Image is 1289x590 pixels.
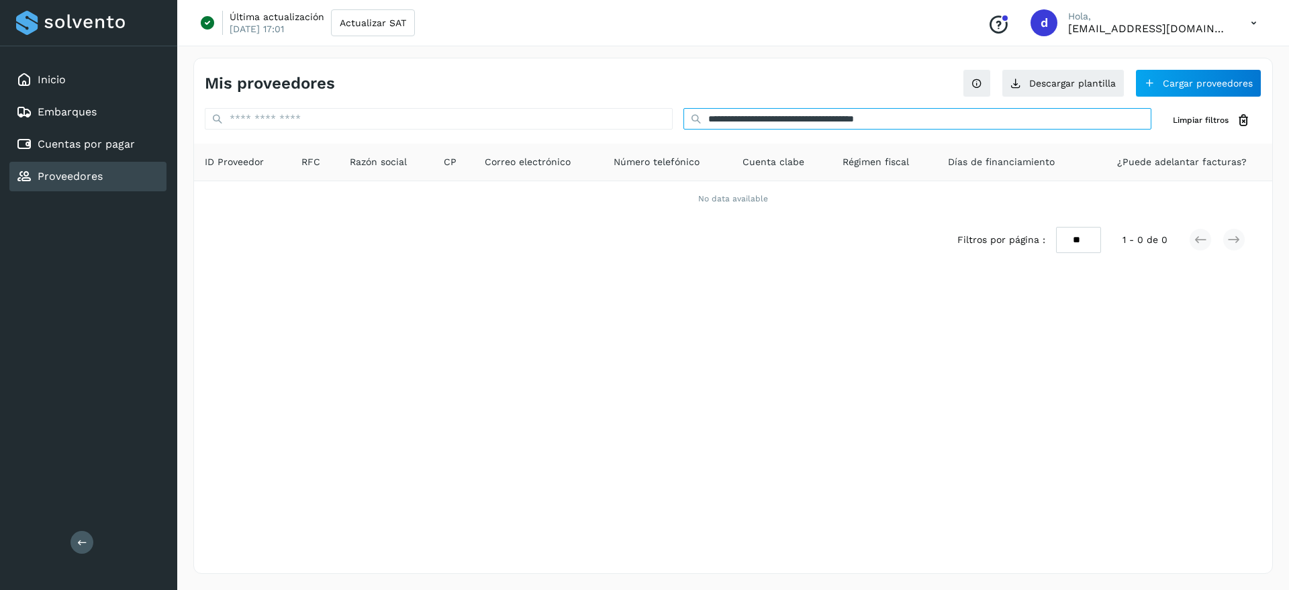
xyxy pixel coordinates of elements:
span: Régimen fiscal [843,155,909,169]
span: ID Proveedor [205,155,264,169]
span: CP [444,155,457,169]
span: Razón social [350,155,407,169]
a: Inicio [38,73,66,86]
p: [DATE] 17:01 [230,23,284,35]
a: Cuentas por pagar [38,138,135,150]
span: Número telefónico [614,155,700,169]
a: Proveedores [38,170,103,183]
button: Cargar proveedores [1135,69,1261,97]
span: RFC [301,155,320,169]
h4: Mis proveedores [205,74,335,93]
a: Embarques [38,105,97,118]
button: Limpiar filtros [1162,108,1261,133]
span: Limpiar filtros [1173,114,1229,126]
span: 1 - 0 de 0 [1123,233,1167,247]
p: Hola, [1068,11,1229,22]
div: Cuentas por pagar [9,130,166,159]
span: Días de financiamiento [948,155,1055,169]
p: darredondor@pochteca.net [1068,22,1229,35]
td: No data available [194,181,1272,216]
span: Actualizar SAT [340,18,406,28]
button: Descargar plantilla [1002,69,1125,97]
span: Correo electrónico [485,155,571,169]
div: Proveedores [9,162,166,191]
span: Cuenta clabe [743,155,804,169]
p: Última actualización [230,11,324,23]
span: Filtros por página : [957,233,1045,247]
span: ¿Puede adelantar facturas? [1117,155,1247,169]
div: Embarques [9,97,166,127]
button: Actualizar SAT [331,9,415,36]
div: Inicio [9,65,166,95]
